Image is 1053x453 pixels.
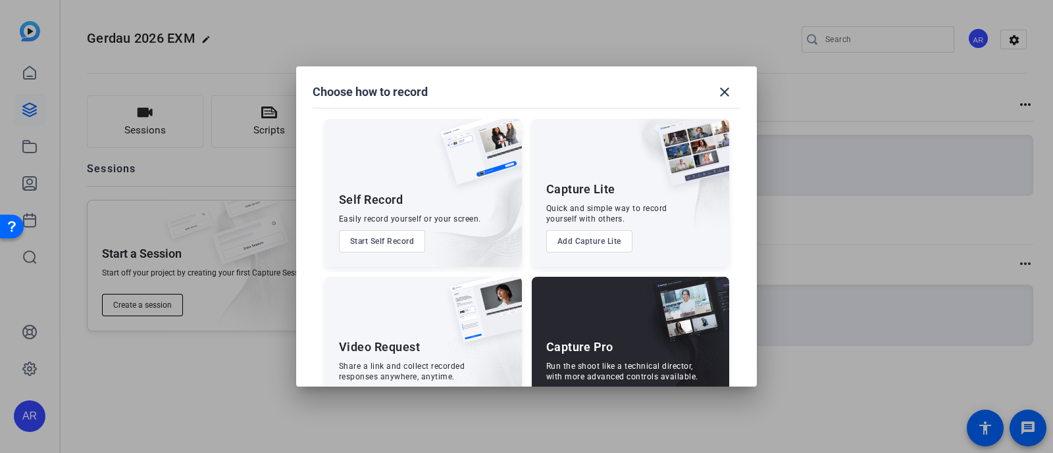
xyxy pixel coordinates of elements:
div: Quick and simple way to record yourself with others. [546,203,667,224]
h1: Choose how to record [313,84,428,100]
div: Video Request [339,339,421,355]
img: embarkstudio-capture-lite.png [611,119,729,250]
div: Self Record [339,192,403,208]
img: capture-lite.png [648,119,729,199]
img: embarkstudio-capture-pro.png [632,293,729,425]
div: Capture Lite [546,181,615,197]
mat-icon: close [717,84,732,100]
div: Run the shoot like a technical director, with more advanced controls available. [546,361,698,382]
button: Start Self Record [339,230,426,252]
img: ugc-content.png [440,277,522,356]
div: Share a link and collect recorded responses anywhere, anytime. [339,361,465,382]
div: Easily record yourself or your screen. [339,214,481,224]
img: capture-pro.png [642,277,729,357]
button: Add Capture Lite [546,230,632,252]
img: embarkstudio-ugc-content.png [446,318,522,425]
div: Capture Pro [546,339,613,355]
img: embarkstudio-self-record.png [407,147,522,267]
img: self-record.png [431,119,522,198]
